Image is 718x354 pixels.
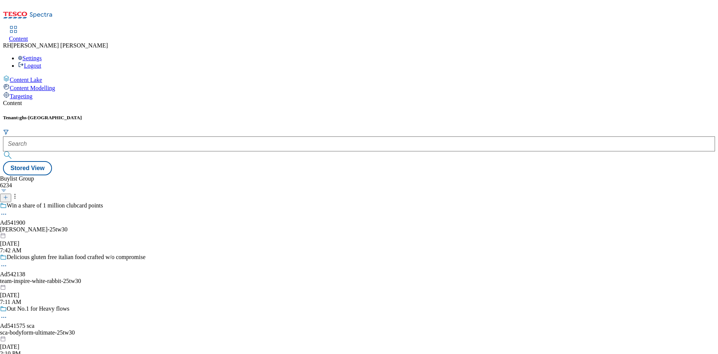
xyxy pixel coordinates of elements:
a: Content Lake [3,75,715,83]
div: Win a share of 1 million clubcard points [7,202,103,209]
h5: Tenant: [3,115,715,121]
span: Content [9,36,28,42]
input: Search [3,136,715,151]
div: Content [3,100,715,107]
a: Logout [18,62,41,69]
a: Content [9,27,28,42]
a: Content Modelling [3,83,715,92]
button: Stored View [3,161,52,175]
span: ghs-[GEOGRAPHIC_DATA] [19,115,82,120]
div: Delicious gluten free italian food crafted w/o compromise [7,254,145,261]
span: RH [3,42,11,49]
a: Targeting [3,92,715,100]
div: Out No.1 for Heavy flows [7,305,70,312]
span: [PERSON_NAME] [PERSON_NAME] [11,42,108,49]
svg: Search Filters [3,129,9,135]
span: Content Modelling [10,85,55,91]
span: Targeting [10,93,33,99]
a: Settings [18,55,42,61]
span: Content Lake [10,77,42,83]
